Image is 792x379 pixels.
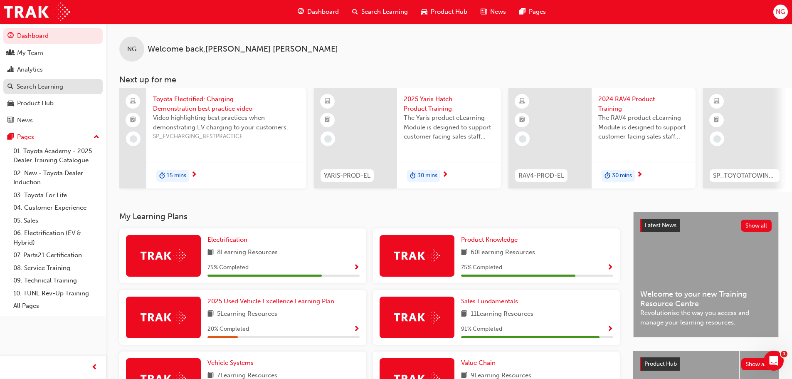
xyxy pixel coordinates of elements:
[298,7,304,17] span: guage-icon
[153,94,300,113] span: Toyota Electrified: Charging Demonstration best practice video
[10,287,103,300] a: 10. TUNE Rev-Up Training
[94,132,99,143] span: up-icon
[106,75,792,84] h3: Next up for me
[607,263,613,273] button: Show Progress
[461,297,521,306] a: Sales Fundamentals
[17,48,43,58] div: My Team
[217,248,278,258] span: 8 Learning Resources
[217,309,277,320] span: 5 Learning Resources
[3,45,103,61] a: My Team
[7,50,14,57] span: people-icon
[10,214,103,227] a: 05. Sales
[421,7,427,17] span: car-icon
[519,96,525,107] span: learningResourceType_ELEARNING-icon
[471,309,533,320] span: 11 Learning Resources
[10,249,103,262] a: 07. Parts21 Certification
[17,132,34,142] div: Pages
[3,129,103,145] button: Pages
[207,359,254,367] span: Vehicle Systems
[394,311,440,324] img: Trak
[3,113,103,128] a: News
[644,360,677,367] span: Product Hub
[3,62,103,77] a: Analytics
[10,227,103,249] a: 06. Electrification (EV & Hybrid)
[141,249,186,262] img: Trak
[417,171,437,181] span: 30 mins
[159,171,165,181] span: duration-icon
[3,27,103,129] button: DashboardMy TeamAnalyticsSearch LearningProduct HubNews
[461,358,499,368] a: Value Chain
[714,115,720,126] span: booktick-icon
[207,309,214,320] span: book-icon
[291,3,345,20] a: guage-iconDashboard
[127,45,136,54] span: NG
[640,219,772,232] a: Latest NewsShow all
[461,236,518,243] span: Product Knowledge
[7,66,14,74] span: chart-icon
[741,220,772,232] button: Show all
[7,32,14,40] span: guage-icon
[345,3,415,20] a: search-iconSearch Learning
[4,2,70,21] a: Trak
[10,145,103,167] a: 01. Toyota Academy - 2025 Dealer Training Catalogue
[607,326,613,333] span: Show Progress
[741,358,772,370] button: Show all
[7,83,13,91] span: search-icon
[633,212,779,337] a: Latest NewsShow allWelcome to your new Training Resource CentreRevolutionise the way you access a...
[361,7,408,17] span: Search Learning
[640,290,772,308] span: Welcome to your new Training Resource Centre
[513,3,553,20] a: pages-iconPages
[645,222,676,229] span: Latest News
[404,113,494,141] span: The Yaris product eLearning Module is designed to support customer facing sales staff with introd...
[207,236,247,243] span: Electrification
[394,249,440,262] img: Trak
[713,135,721,143] span: learningRecordVerb_NONE-icon
[431,7,467,17] span: Product Hub
[353,324,360,334] button: Show Progress
[10,201,103,214] a: 04. Customer Experience
[598,94,689,113] span: 2024 RAV4 Product Training
[207,235,251,245] a: Electrification
[461,235,521,245] a: Product Knowledge
[776,7,785,17] span: NG
[461,248,467,258] span: book-icon
[353,326,360,333] span: Show Progress
[7,134,14,141] span: pages-icon
[481,7,487,17] span: news-icon
[471,248,535,258] span: 60 Learning Resources
[713,171,776,181] span: SP_TOYOTATOWING_0424
[519,115,525,126] span: booktick-icon
[461,297,518,305] span: Sales Fundamentals
[17,99,54,108] div: Product Hub
[352,7,358,17] span: search-icon
[307,7,339,17] span: Dashboard
[353,264,360,272] span: Show Progress
[519,135,526,143] span: learningRecordVerb_NONE-icon
[7,100,14,107] span: car-icon
[10,262,103,275] a: 08. Service Training
[7,117,14,124] span: news-icon
[404,94,494,113] span: 2025 Yaris Hatch Product Training
[764,351,784,371] iframe: Intercom live chat
[461,359,496,367] span: Value Chain
[518,171,564,181] span: RAV4-PROD-EL
[207,325,249,334] span: 20 % Completed
[598,113,689,141] span: The RAV4 product eLearning Module is designed to support customer facing sales staff with introdu...
[314,88,501,188] a: YARIS-PROD-EL2025 Yaris Hatch Product TrainingThe Yaris product eLearning Module is designed to s...
[3,79,103,94] a: Search Learning
[17,65,43,74] div: Analytics
[119,212,620,221] h3: My Learning Plans
[148,45,338,54] span: Welcome back , [PERSON_NAME] [PERSON_NAME]
[415,3,474,20] a: car-iconProduct Hub
[490,7,506,17] span: News
[207,263,249,272] span: 75 % Completed
[207,358,257,368] a: Vehicle Systems
[461,263,502,272] span: 75 % Completed
[10,167,103,189] a: 02. New - Toyota Dealer Induction
[474,3,513,20] a: news-iconNews
[3,28,103,44] a: Dashboard
[10,300,103,312] a: All Pages
[207,297,338,306] a: 2025 Used Vehicle Excellence Learning Plan
[325,115,331,126] span: booktick-icon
